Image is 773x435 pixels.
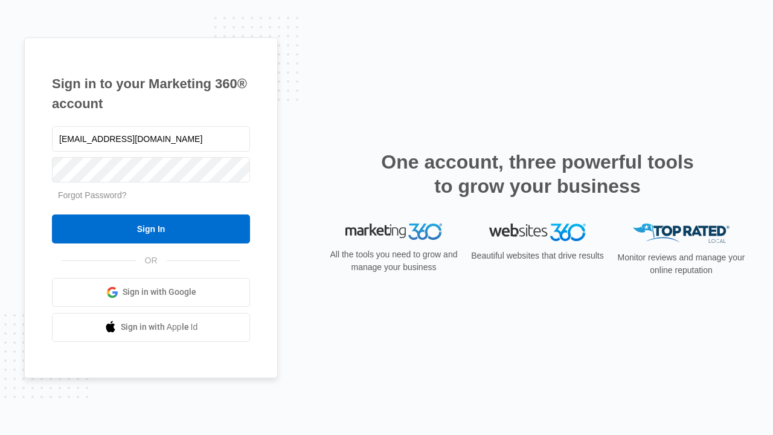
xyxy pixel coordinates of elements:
[121,321,198,333] span: Sign in with Apple Id
[52,214,250,243] input: Sign In
[123,286,196,298] span: Sign in with Google
[52,313,250,342] a: Sign in with Apple Id
[614,251,749,277] p: Monitor reviews and manage your online reputation
[58,190,127,200] a: Forgot Password?
[377,150,698,198] h2: One account, three powerful tools to grow your business
[345,224,442,240] img: Marketing 360
[52,278,250,307] a: Sign in with Google
[489,224,586,241] img: Websites 360
[470,250,605,262] p: Beautiful websites that drive results
[633,224,730,243] img: Top Rated Local
[326,248,461,274] p: All the tools you need to grow and manage your business
[52,74,250,114] h1: Sign in to your Marketing 360® account
[136,254,166,267] span: OR
[52,126,250,152] input: Email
